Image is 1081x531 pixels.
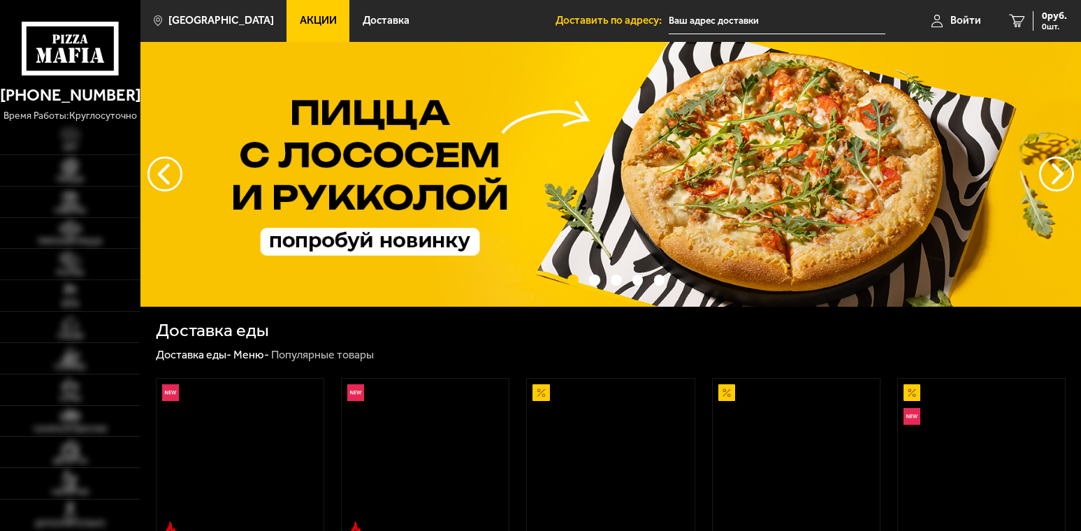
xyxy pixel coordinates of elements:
[904,384,920,401] img: Акционный
[363,15,409,26] span: Доставка
[156,348,231,361] a: Доставка еды-
[556,15,669,26] span: Доставить по адресу:
[347,384,364,401] img: Новинка
[300,15,337,26] span: Акции
[1039,157,1074,191] button: предыдущий
[611,275,621,285] button: точки переключения
[904,408,920,425] img: Новинка
[233,348,269,361] a: Меню-
[271,348,374,363] div: Популярные товары
[654,275,665,285] button: точки переключения
[567,275,578,285] button: точки переключения
[1042,11,1067,21] span: 0 руб.
[1042,22,1067,31] span: 0 шт.
[532,384,549,401] img: Акционный
[589,275,600,285] button: точки переключения
[147,157,182,191] button: следующий
[718,384,735,401] img: Акционный
[632,275,643,285] button: точки переключения
[168,15,274,26] span: [GEOGRAPHIC_DATA]
[162,384,179,401] img: Новинка
[156,321,269,340] h1: Доставка еды
[950,15,981,26] span: Войти
[669,8,885,34] input: Ваш адрес доставки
